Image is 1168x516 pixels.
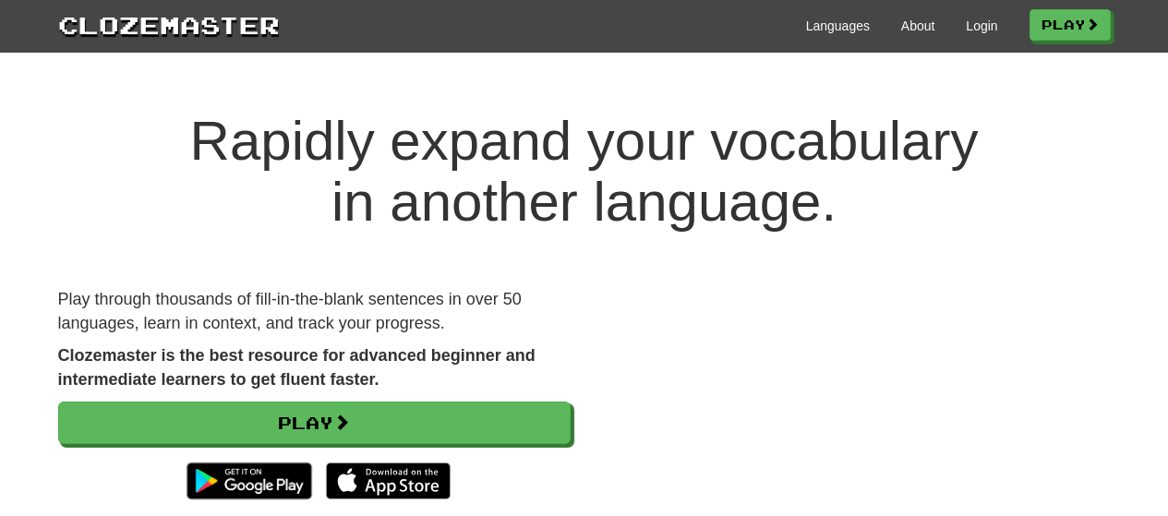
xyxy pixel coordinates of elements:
strong: Clozemaster is the best resource for advanced beginner and intermediate learners to get fluent fa... [58,346,536,389]
img: Get it on Google Play [177,453,320,509]
a: Play [1030,9,1111,41]
a: Login [966,17,997,35]
img: Download_on_the_App_Store_Badge_US-UK_135x40-25178aeef6eb6b83b96f5f2d004eda3bffbb37122de64afbaef7... [326,462,451,499]
a: Clozemaster [58,7,280,42]
a: Play [58,402,571,444]
p: Play through thousands of fill-in-the-blank sentences in over 50 languages, learn in context, and... [58,288,571,335]
a: Languages [806,17,870,35]
a: About [901,17,935,35]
